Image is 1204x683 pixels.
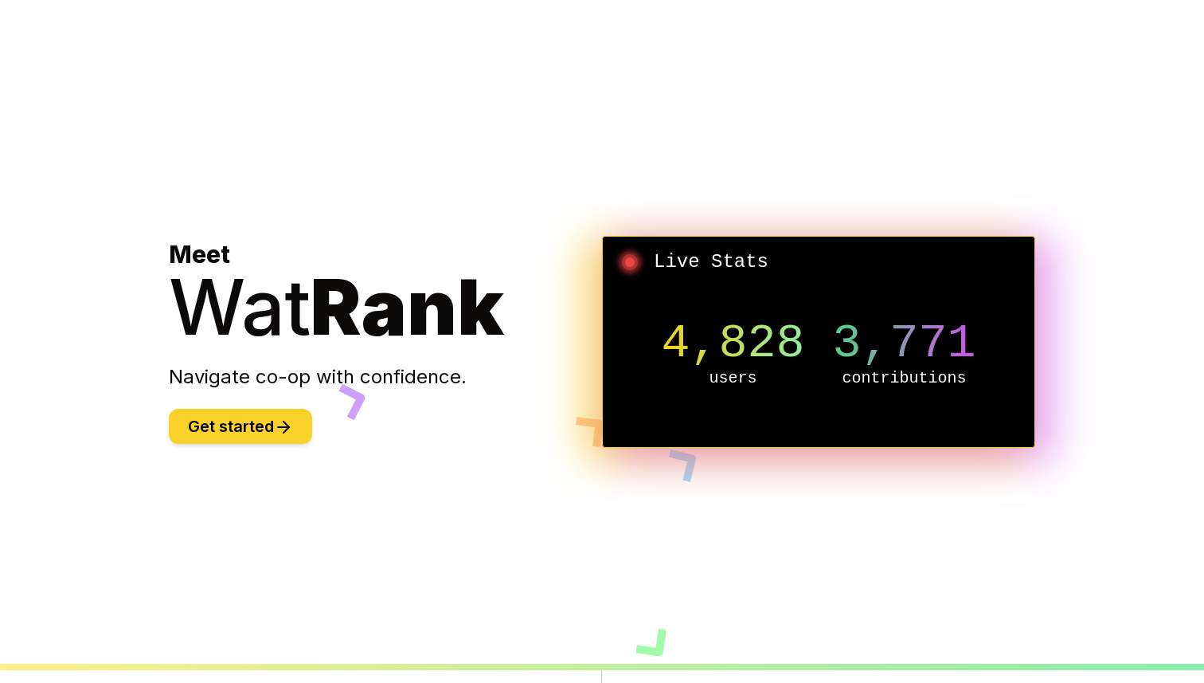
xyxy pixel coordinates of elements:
p: Navigate co-op with confidence. [169,364,602,390]
h1: Meet [169,240,602,345]
h2: Live Stats [616,249,1022,275]
p: contributions [819,367,990,390]
span: Rank [311,261,504,353]
p: 4,828 [647,320,819,367]
a: Get started [169,419,312,435]
p: users [647,367,819,390]
button: Get started [169,409,312,444]
p: 3,771 [819,320,990,367]
span: Wat [169,261,311,353]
